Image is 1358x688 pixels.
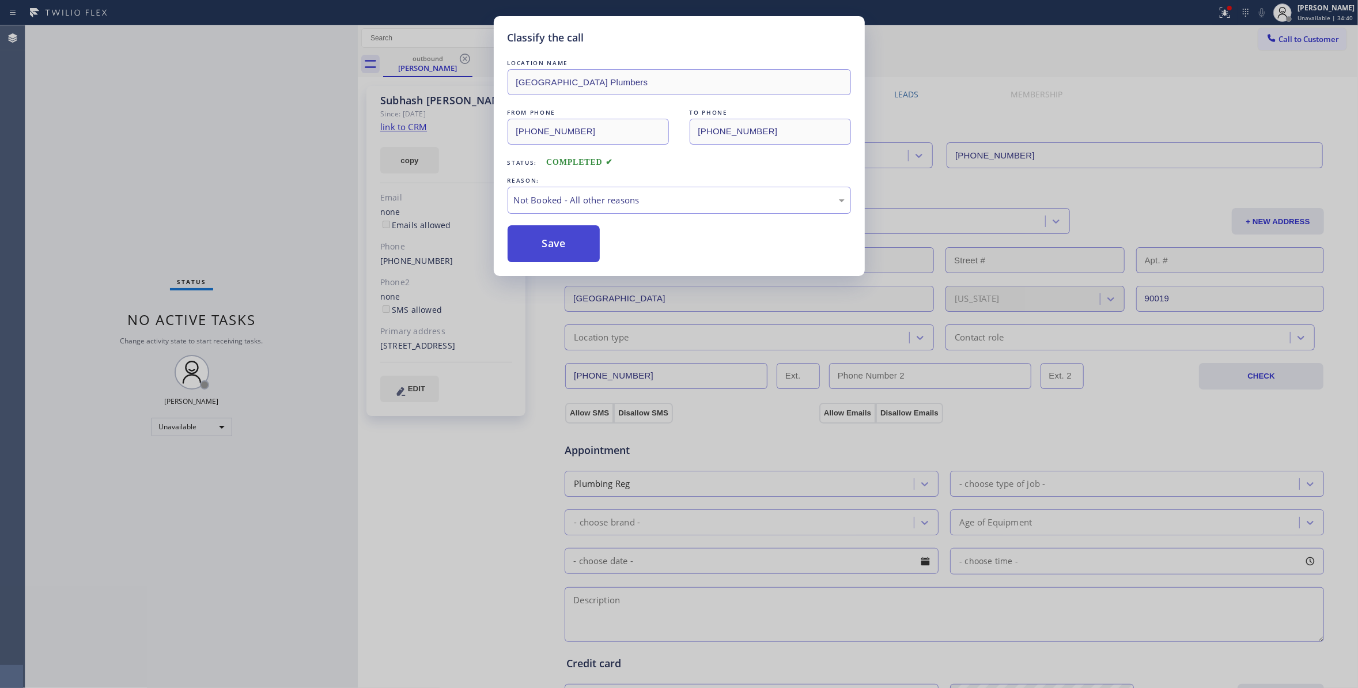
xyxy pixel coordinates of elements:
div: FROM PHONE [508,107,669,119]
span: COMPLETED [546,158,613,167]
div: REASON: [508,175,851,187]
h5: Classify the call [508,30,584,46]
div: TO PHONE [690,107,851,119]
span: Status: [508,158,538,167]
div: Not Booked - All other reasons [514,194,845,207]
input: From phone [508,119,669,145]
div: LOCATION NAME [508,57,851,69]
input: To phone [690,119,851,145]
button: Save [508,225,600,262]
